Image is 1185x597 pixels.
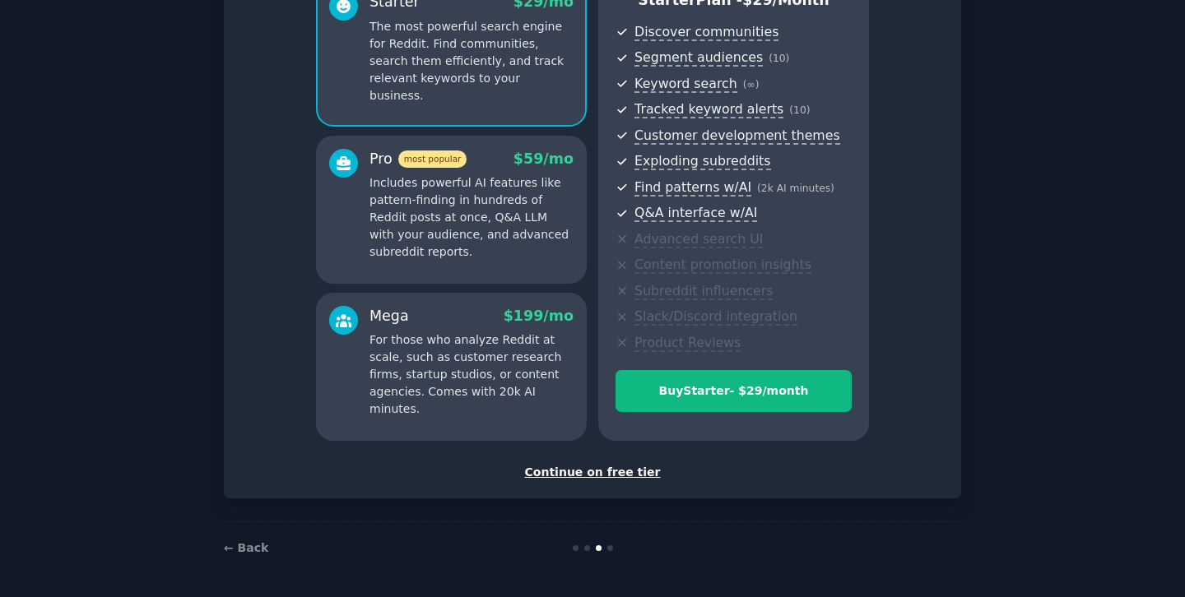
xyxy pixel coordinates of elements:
div: Pro [369,149,467,169]
span: Content promotion insights [634,257,811,274]
span: Discover communities [634,24,778,41]
span: Tracked keyword alerts [634,101,783,118]
span: ( 2k AI minutes ) [757,183,834,194]
div: Mega [369,306,409,326]
span: Find patterns w/AI [634,179,751,197]
span: Product Reviews [634,335,741,352]
p: For those who analyze Reddit at scale, such as customer research firms, startup studios, or conte... [369,331,574,418]
span: ( 10 ) [769,53,789,64]
span: $ 199 /mo [504,308,574,324]
div: Buy Starter - $ 29 /month [616,382,851,400]
span: Keyword search [634,76,737,93]
p: The most powerful search engine for Reddit. Find communities, search them efficiently, and track ... [369,18,574,104]
p: Includes powerful AI features like pattern-finding in hundreds of Reddit posts at once, Q&A LLM w... [369,174,574,261]
div: Continue on free tier [241,464,944,481]
button: BuyStarter- $29/month [616,370,852,412]
span: most popular [398,150,467,168]
span: Customer development themes [634,127,840,145]
span: ( ∞ ) [743,79,760,90]
span: Subreddit influencers [634,283,773,300]
span: Q&A interface w/AI [634,205,757,222]
a: ← Back [224,541,268,554]
span: $ 59 /mo [513,150,574,167]
span: Advanced search UI [634,231,763,248]
span: Segment audiences [634,49,763,67]
span: Slack/Discord integration [634,308,797,326]
span: Exploding subreddits [634,153,770,170]
span: ( 10 ) [789,104,810,116]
